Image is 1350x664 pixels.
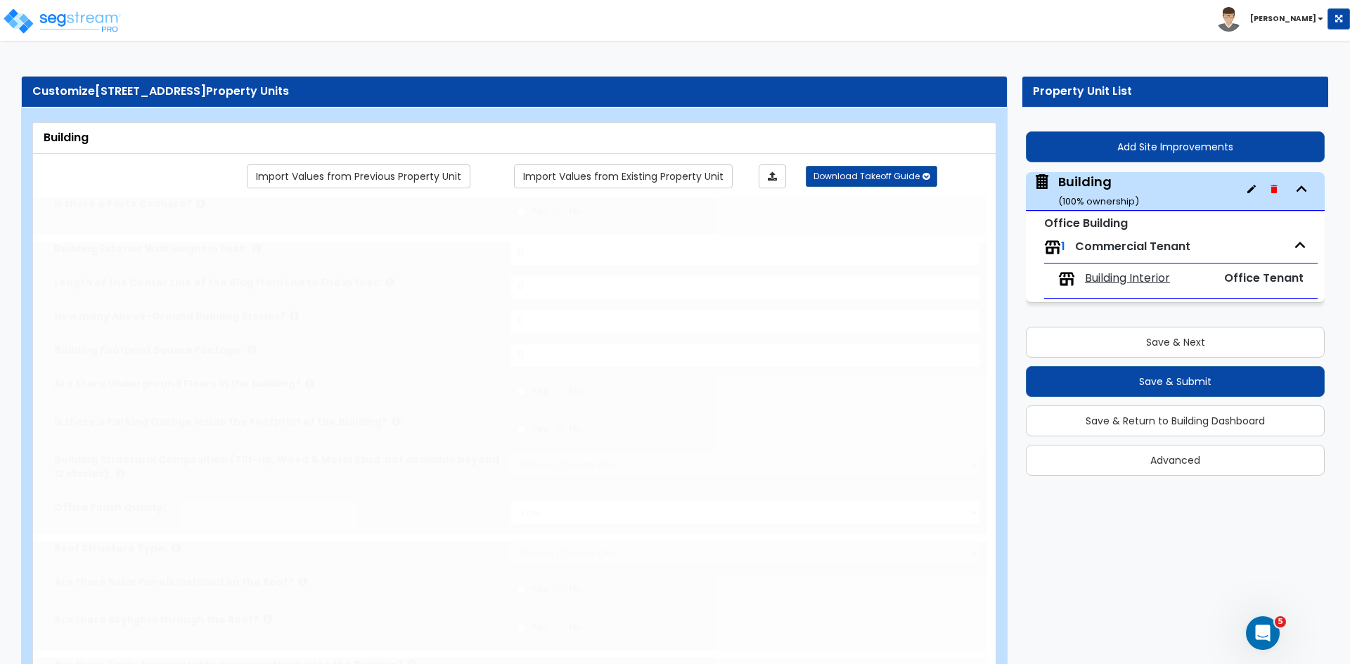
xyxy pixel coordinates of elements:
[517,384,526,399] input: Yes
[514,164,733,188] a: Import the dynamic attribute values from existing properties.
[555,582,565,597] input: No
[298,576,307,587] i: click for more info!
[570,582,582,596] span: No
[196,198,205,209] i: click for more info!
[1044,239,1061,256] img: tenants.png
[247,344,257,355] i: click for more info!
[54,343,499,357] label: Building Footprint Square Footage:
[1275,616,1286,627] span: 5
[247,164,470,188] a: Import the dynamic attribute values from previous properties.
[517,620,526,635] input: Yes
[54,275,499,289] label: Length of the Center Line of the Bldg from End to End in feet:
[1075,238,1190,254] span: Commercial Tenant
[54,377,499,391] label: Are there Underground Floors in the building?
[555,204,565,219] input: No
[54,541,499,555] label: Roof Structure Type:
[1224,270,1304,286] span: Office Tenant
[54,309,499,323] label: How many Above-Ground Building Stories?
[517,204,526,219] input: Yes
[570,620,582,634] span: No
[1058,173,1139,209] div: Building
[1058,271,1075,287] img: tenants.png
[385,277,394,287] i: click for more info!
[1044,215,1128,231] small: Office Building
[531,204,548,218] span: Yes
[759,164,786,188] a: Import the dynamic attributes value through Excel sheet
[1026,327,1325,358] button: Save & Next
[570,422,582,436] span: No
[54,197,499,211] label: Is there a Porte Cochere?
[1026,131,1325,162] button: Add Site Improvements
[54,453,499,481] label: Building Structural Composition (Tilt-Up, Wood & Metal Stud, not available beyond 12 stories):
[1085,271,1170,287] span: Building Interior
[555,422,565,437] input: No
[570,384,582,398] span: No
[1250,13,1316,24] b: [PERSON_NAME]
[95,83,206,99] span: [STREET_ADDRESS]
[555,384,565,399] input: No
[570,204,582,218] span: No
[531,422,548,436] span: Yes
[54,613,499,627] label: Are there Skylights through the Roof?
[32,84,996,100] div: Customize Property Units
[1026,445,1325,476] button: Advanced
[290,311,299,321] i: click for more info!
[517,422,526,437] input: Yes
[54,415,499,429] label: Is there a Parking Garage inside the Footprint of the Building?
[54,575,499,589] label: Are there Solar Panels installed on the Roof?
[44,130,985,146] div: Building
[1061,238,1065,254] span: 1
[1246,616,1280,650] iframe: Intercom live chat
[263,614,272,625] i: click for more info!
[1033,173,1139,209] span: Building
[531,620,548,634] span: Yes
[1033,84,1318,100] div: Property Unit List
[1033,173,1051,191] img: building.svg
[392,416,401,427] i: click for more info!
[555,620,565,635] input: No
[54,242,499,256] label: Building Exterior Wall Height in Feet:
[2,7,122,35] img: logo_pro_r.png
[517,582,526,597] input: Yes
[814,170,920,182] span: Download Takeoff Guide
[116,468,125,479] i: click for more info!
[531,384,548,398] span: Yes
[305,378,314,389] i: click for more info!
[1026,366,1325,397] button: Save & Submit
[1216,7,1241,32] img: avatar.png
[531,582,548,596] span: Yes
[54,500,499,514] label: Office Finish Quality:
[806,166,937,187] button: Download Takeoff Guide
[252,243,261,254] i: click for more info!
[1058,195,1139,208] small: ( 100 % ownership)
[172,542,181,553] i: click for more info!
[1026,405,1325,436] button: Save & Return to Building Dashboard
